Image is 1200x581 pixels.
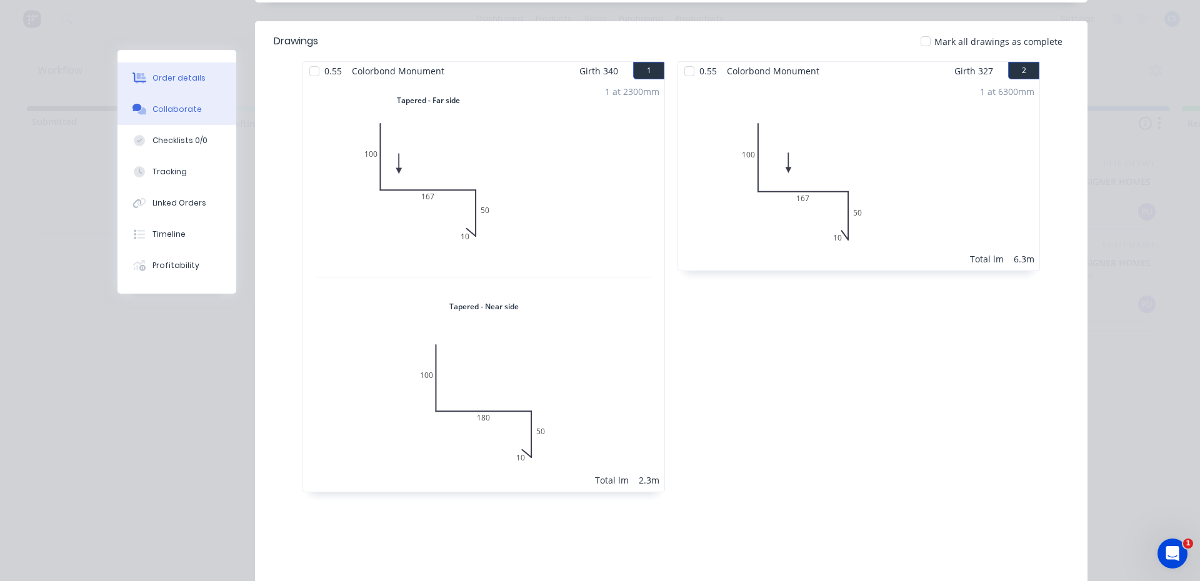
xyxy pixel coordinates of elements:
[274,34,318,49] div: Drawings
[117,187,236,219] button: Linked Orders
[117,250,236,281] button: Profitability
[605,85,659,98] div: 1 at 2300mm
[117,94,236,125] button: Collaborate
[1157,539,1187,569] iframe: Intercom live chat
[152,72,206,84] div: Order details
[152,197,206,209] div: Linked Orders
[1008,62,1039,79] button: 2
[152,135,207,146] div: Checklists 0/0
[639,474,659,487] div: 2.3m
[579,62,618,80] span: Girth 340
[152,166,187,177] div: Tracking
[347,62,449,80] span: Colorbond Monument
[152,104,202,115] div: Collaborate
[319,62,347,80] span: 0.55
[117,219,236,250] button: Timeline
[595,474,629,487] div: Total lm
[694,62,722,80] span: 0.55
[1014,252,1034,266] div: 6.3m
[152,260,199,271] div: Profitability
[970,252,1004,266] div: Total lm
[152,229,186,240] div: Timeline
[954,62,993,80] span: Girth 327
[980,85,1034,98] div: 1 at 6300mm
[117,125,236,156] button: Checklists 0/0
[1183,539,1193,549] span: 1
[633,62,664,79] button: 1
[117,62,236,94] button: Order details
[117,156,236,187] button: Tracking
[722,62,824,80] span: Colorbond Monument
[678,80,1039,271] div: 010016750101 at 6300mmTotal lm6.3m
[934,35,1062,48] span: Mark all drawings as complete
[303,80,664,492] div: Tapered - Far side01001675010Tapered - Near side010018050101 at 2300mmTotal lm2.3m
